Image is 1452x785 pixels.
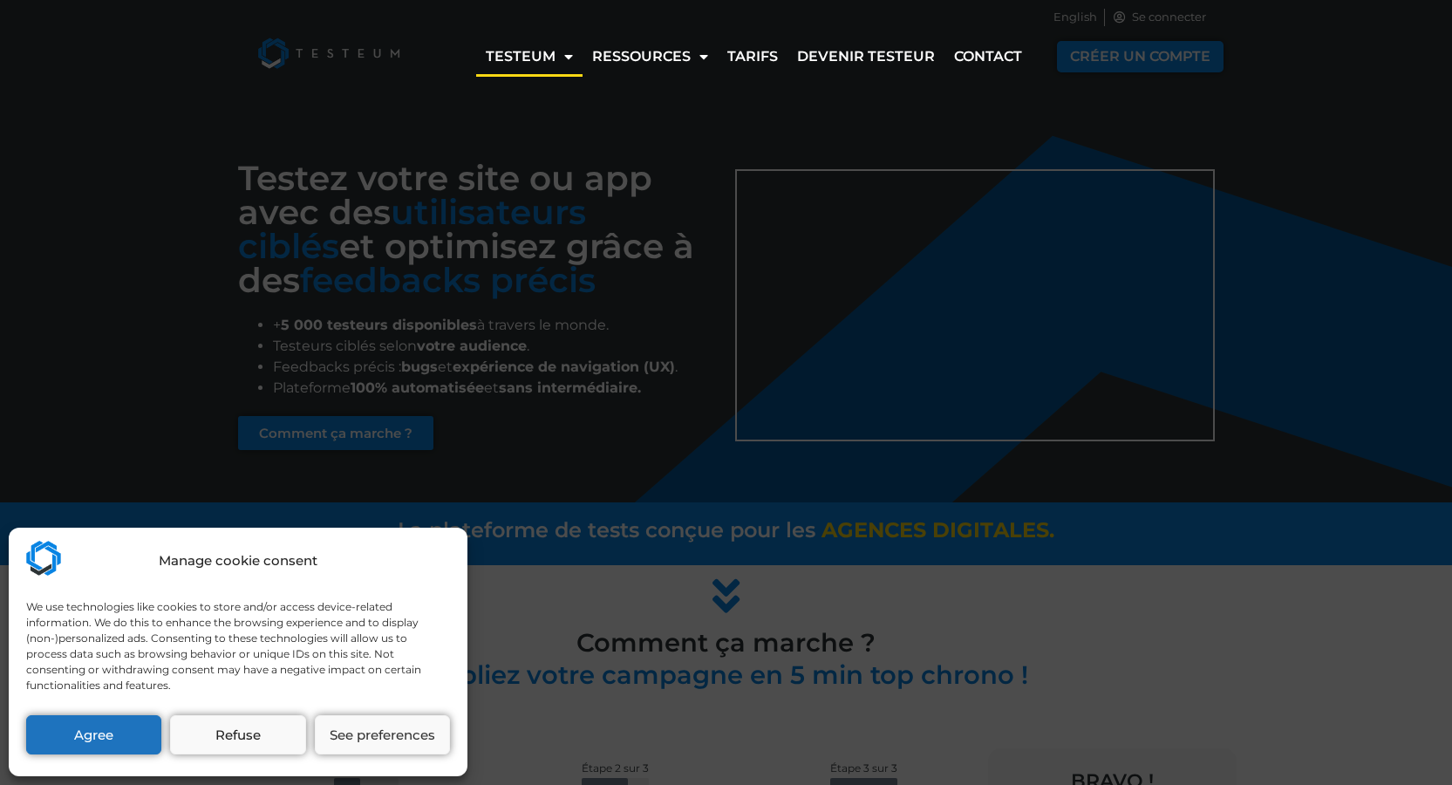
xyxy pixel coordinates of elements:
[944,37,1032,77] a: Contact
[718,37,787,77] a: Tarifs
[26,715,161,754] button: Agree
[315,715,450,754] button: See preferences
[170,715,305,754] button: Refuse
[476,37,583,77] a: Testeum
[583,37,718,77] a: Ressources
[787,37,944,77] a: Devenir testeur
[463,37,1045,77] nav: Menu
[159,551,317,571] div: Manage cookie consent
[26,599,448,693] div: We use technologies like cookies to store and/or access device-related information. We do this to...
[26,541,61,576] img: Testeum.com - Application crowdtesting platform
